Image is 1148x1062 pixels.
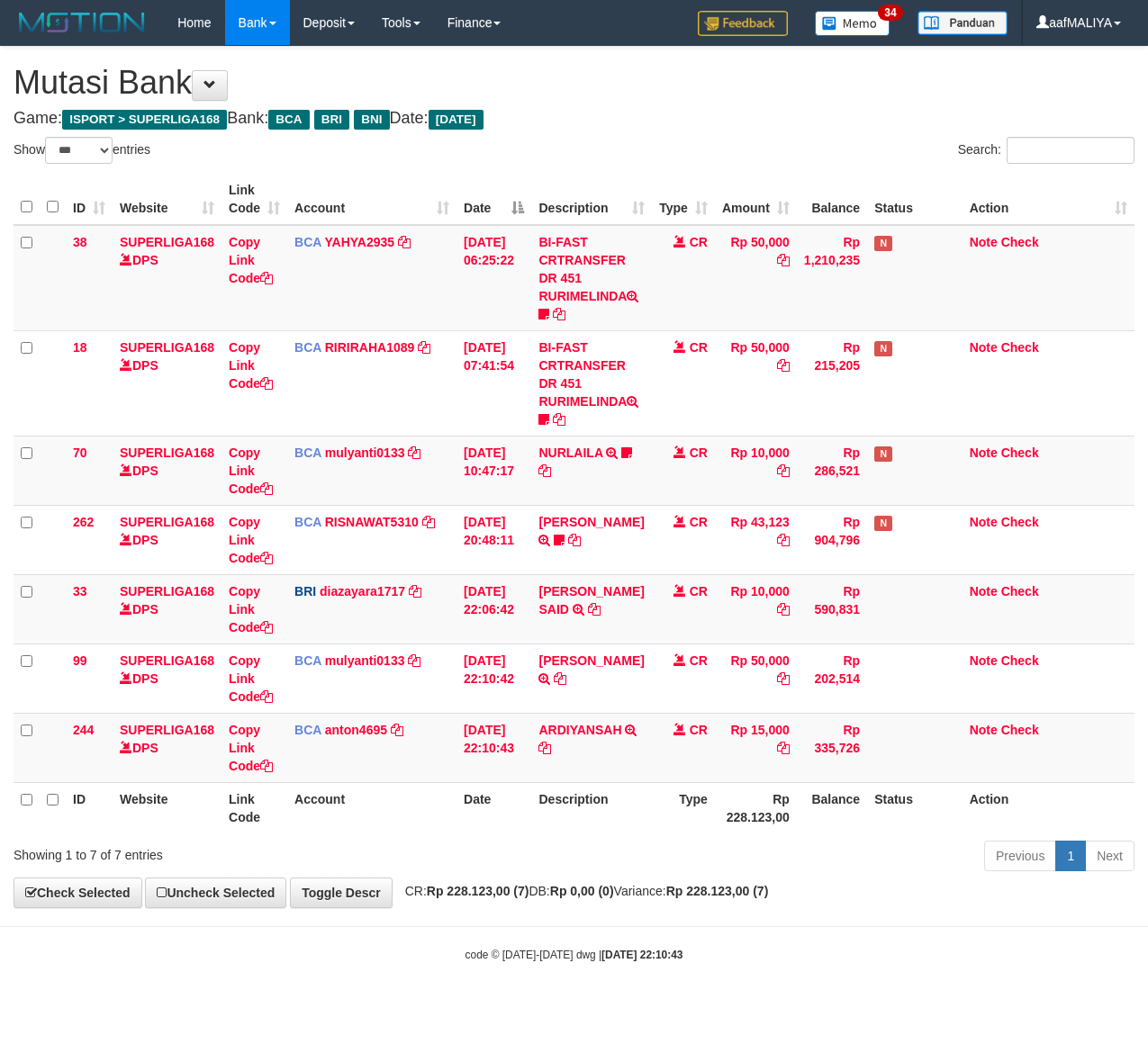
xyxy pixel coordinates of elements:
[73,584,87,598] span: 33
[73,723,94,737] span: 244
[73,235,87,249] span: 38
[113,330,221,436] td: DPS
[120,445,214,460] a: SUPERLIGA168
[456,225,531,331] td: [DATE] 06:25:22
[391,723,403,737] a: Copy anton4695 to clipboard
[715,330,797,436] td: Rp 50,000
[229,340,273,391] a: Copy Link Code
[715,574,797,643] td: Rp 10,000
[456,574,531,643] td: [DATE] 22:06:42
[62,110,227,130] span: ISPORT > SUPERLIGA168
[797,174,867,225] th: Balance
[408,445,420,460] a: Copy mulyanti0133 to clipboard
[113,505,221,574] td: DPS
[797,782,867,833] th: Balance
[229,723,273,773] a: Copy Link Code
[294,723,321,737] span: BCA
[113,436,221,505] td: DPS
[553,307,565,321] a: Copy BI-FAST CRTRANSFER DR 451 RURIMELINDA to clipboard
[874,446,892,462] span: Has Note
[531,330,651,436] td: BI-FAST CRTRANSFER DR 451 RURIMELINDA
[14,65,1134,101] h1: Mutasi Bank
[652,174,715,225] th: Type: activate to sort column ascending
[294,653,321,668] span: BCA
[229,653,273,704] a: Copy Link Code
[538,463,551,478] a: Copy NURLAILA to clipboard
[113,713,221,782] td: DPS
[229,235,273,285] a: Copy Link Code
[970,235,998,249] a: Note
[690,723,708,737] span: CR
[797,713,867,782] td: Rp 335,726
[294,235,321,249] span: BCA
[878,4,902,21] span: 34
[715,174,797,225] th: Amount: activate to sort column ascending
[690,340,708,355] span: CR
[970,515,998,529] a: Note
[325,723,387,737] a: anton4695
[456,174,531,225] th: Date: activate to sort column descending
[958,137,1134,164] label: Search:
[325,653,405,668] a: mulyanti0133
[531,174,651,225] th: Description: activate to sort column ascending
[294,584,316,598] span: BRI
[601,949,682,961] strong: [DATE] 22:10:43
[294,340,321,355] span: BCA
[777,671,790,686] a: Copy Rp 50,000 to clipboard
[120,235,214,249] a: SUPERLIGA168
[970,723,998,737] a: Note
[970,584,998,598] a: Note
[538,653,644,668] a: [PERSON_NAME]
[14,110,1134,128] h4: Game: Bank: Date:
[120,584,214,598] a: SUPERLIGA168
[970,445,998,460] a: Note
[466,949,683,961] small: code © [DATE]-[DATE] dwg |
[797,574,867,643] td: Rp 590,831
[1001,653,1039,668] a: Check
[145,877,286,908] a: Uncheck Selected
[550,884,614,898] strong: Rp 0,00 (0)
[531,782,651,833] th: Description
[290,877,393,908] a: Toggle Descr
[1085,841,1134,871] a: Next
[314,110,349,130] span: BRI
[14,839,465,864] div: Showing 1 to 7 of 7 entries
[113,643,221,713] td: DPS
[456,436,531,505] td: [DATE] 10:47:17
[398,235,411,249] a: Copy YAHYA2935 to clipboard
[456,505,531,574] td: [DATE] 20:48:11
[867,782,963,833] th: Status
[320,584,405,598] a: diazayara1717
[970,340,998,355] a: Note
[294,445,321,460] span: BCA
[777,533,790,547] a: Copy Rp 43,123 to clipboard
[690,515,708,529] span: CR
[66,782,113,833] th: ID
[325,235,395,249] a: YAHYA2935
[113,225,221,331] td: DPS
[963,782,1134,833] th: Action
[287,174,456,225] th: Account: activate to sort column ascending
[568,533,581,547] a: Copy YOSI EFENDI to clipboard
[690,584,708,598] span: CR
[797,436,867,505] td: Rp 286,521
[777,463,790,478] a: Copy Rp 10,000 to clipboard
[73,515,94,529] span: 262
[715,782,797,833] th: Rp 228.123,00
[1001,723,1039,737] a: Check
[777,602,790,616] a: Copy Rp 10,000 to clipboard
[409,584,421,598] a: Copy diazayara1717 to clipboard
[1001,340,1039,355] a: Check
[429,110,484,130] span: [DATE]
[456,713,531,782] td: [DATE] 22:10:43
[14,9,150,36] img: MOTION_logo.png
[229,584,273,634] a: Copy Link Code
[815,11,890,36] img: Button%20Memo.svg
[354,110,389,130] span: BNI
[554,671,566,686] a: Copy CHOIRUL ULUM to clipboard
[690,235,708,249] span: CR
[120,653,214,668] a: SUPERLIGA168
[538,515,644,529] a: [PERSON_NAME]
[797,330,867,436] td: Rp 215,205
[963,174,1134,225] th: Action: activate to sort column ascending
